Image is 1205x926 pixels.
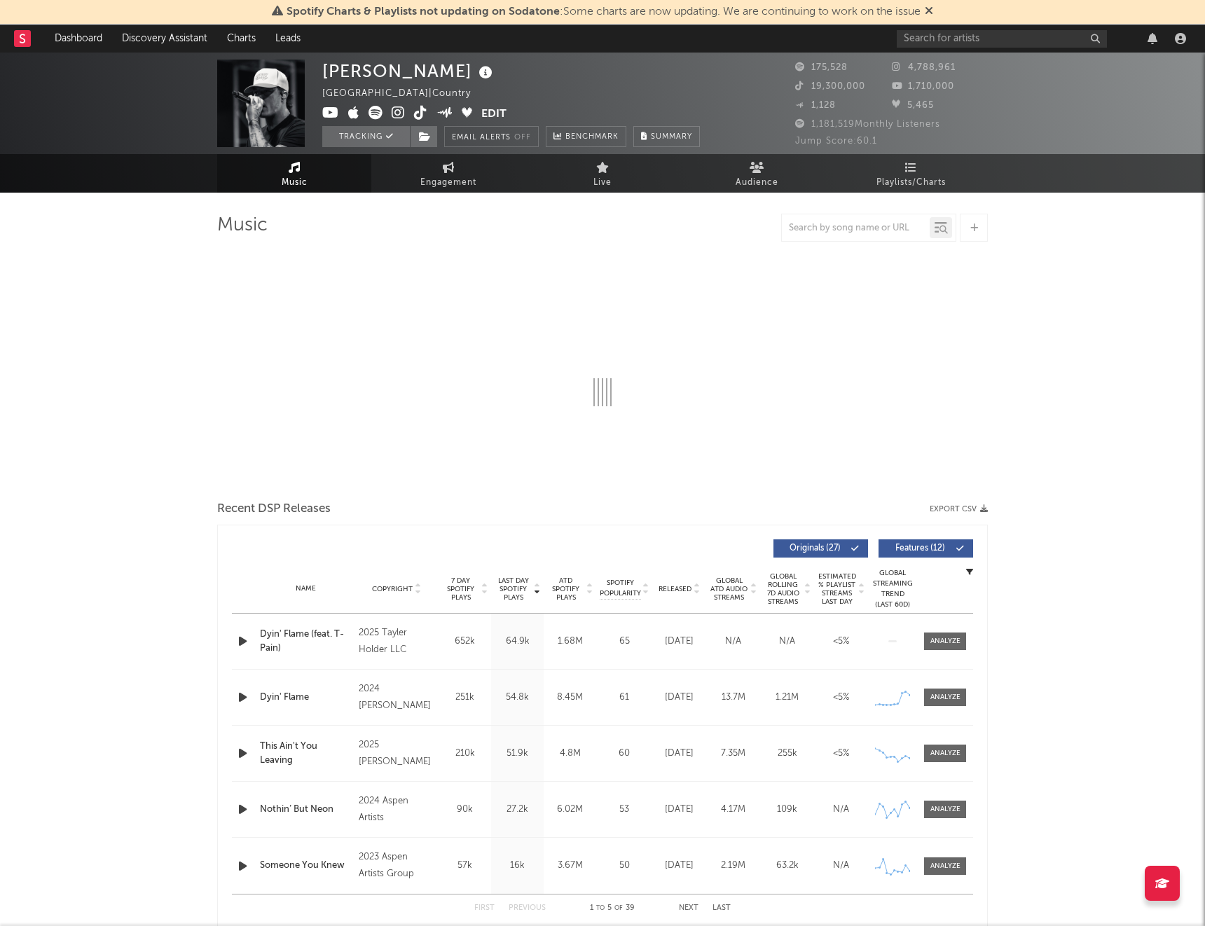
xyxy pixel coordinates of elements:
div: 6.02M [547,803,593,817]
span: Jump Score: 60.1 [795,137,877,146]
span: Released [659,585,691,593]
span: Spotify Popularity [600,578,641,599]
span: Originals ( 27 ) [783,544,847,553]
div: 61 [600,691,649,705]
span: 175,528 [795,63,848,72]
a: Audience [680,154,834,193]
a: Dyin' Flame [260,691,352,705]
em: Off [514,134,531,141]
div: 63.2k [764,859,811,873]
span: Copyright [372,585,413,593]
div: 2025 Tayler Holder LLC [359,625,435,658]
button: Summary [633,126,700,147]
div: <5% [818,691,865,705]
span: ATD Spotify Plays [547,576,584,602]
span: 19,300,000 [795,82,865,91]
div: N/A [818,859,865,873]
button: Tracking [322,126,410,147]
span: to [596,905,605,911]
div: [DATE] [656,747,703,761]
div: N/A [818,803,865,817]
span: Music [282,174,308,191]
a: Benchmark [546,126,626,147]
div: 210k [442,747,488,761]
a: Leads [266,25,310,53]
a: Nothin’ But Neon [260,803,352,817]
a: Dashboard [45,25,112,53]
div: 54.8k [495,691,540,705]
div: [DATE] [656,635,703,649]
div: 1.68M [547,635,593,649]
div: 652k [442,635,488,649]
a: This Ain't You Leaving [260,740,352,767]
span: Summary [651,133,692,141]
div: 13.7M [710,691,757,705]
span: of [614,905,623,911]
span: Dismiss [925,6,933,18]
div: Global Streaming Trend (Last 60D) [872,568,914,610]
span: Recent DSP Releases [217,501,331,518]
div: [GEOGRAPHIC_DATA] | Country [322,85,487,102]
div: 3.67M [547,859,593,873]
div: 4.8M [547,747,593,761]
div: 50 [600,859,649,873]
a: Dyin' Flame (feat. T-Pain) [260,628,352,655]
span: Playlists/Charts [876,174,946,191]
span: Last Day Spotify Plays [495,576,532,602]
div: Name [260,583,352,594]
div: 7.35M [710,747,757,761]
div: 2024 [PERSON_NAME] [359,681,435,714]
input: Search for artists [897,30,1107,48]
button: Features(12) [879,539,973,558]
div: <5% [818,747,865,761]
div: [DATE] [656,691,703,705]
div: N/A [764,635,811,649]
span: 4,788,961 [892,63,956,72]
div: 255k [764,747,811,761]
span: Spotify Charts & Playlists not updating on Sodatone [287,6,560,18]
div: 57k [442,859,488,873]
span: 5,465 [892,101,934,110]
span: Benchmark [565,129,619,146]
a: Music [217,154,371,193]
a: Engagement [371,154,525,193]
div: 64.9k [495,635,540,649]
span: : Some charts are now updating. We are continuing to work on the issue [287,6,921,18]
a: Discovery Assistant [112,25,217,53]
button: First [474,904,495,912]
div: 2024 Aspen Artists [359,793,435,827]
span: Global ATD Audio Streams [710,576,748,602]
a: Someone You Knew [260,859,352,873]
span: Audience [736,174,778,191]
div: 53 [600,803,649,817]
div: 60 [600,747,649,761]
button: Previous [509,904,546,912]
span: Features ( 12 ) [888,544,952,553]
div: 1.21M [764,691,811,705]
a: Charts [217,25,266,53]
div: 51.9k [495,747,540,761]
div: 2025 [PERSON_NAME] [359,737,435,770]
button: Email AlertsOff [444,126,539,147]
span: Engagement [420,174,476,191]
span: Global Rolling 7D Audio Streams [764,572,802,606]
div: <5% [818,635,865,649]
a: Live [525,154,680,193]
div: 90k [442,803,488,817]
a: Playlists/Charts [834,154,988,193]
span: Live [593,174,612,191]
div: 1 5 39 [574,900,651,917]
div: 109k [764,803,811,817]
div: 16k [495,859,540,873]
div: 4.17M [710,803,757,817]
div: [PERSON_NAME] [322,60,496,83]
button: Originals(27) [773,539,868,558]
div: [DATE] [656,803,703,817]
button: Edit [481,106,507,123]
input: Search by song name or URL [782,223,930,234]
